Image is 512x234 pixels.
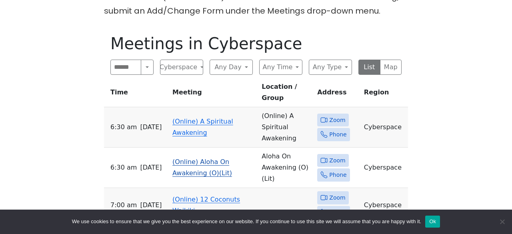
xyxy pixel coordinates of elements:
span: 7:00 AM [110,200,137,211]
th: Meeting [169,81,258,107]
button: Any Time [259,60,302,75]
span: Phone [329,208,346,218]
button: Map [380,60,402,75]
a: (Online) A Spiritual Awakening [172,118,233,136]
span: [DATE] [140,200,162,211]
span: [DATE] [140,162,162,173]
input: Search [110,60,141,75]
span: 6:30 AM [110,162,137,173]
span: Phone [329,170,346,180]
td: (Online) A Spiritual Awakening [258,107,314,148]
span: Zoom [329,193,345,203]
span: We use cookies to ensure that we give you the best experience on our website. If you continue to ... [72,218,421,226]
span: [DATE] [140,122,162,133]
th: Location / Group [258,81,314,107]
th: Time [104,81,169,107]
span: 6:30 AM [110,122,137,133]
span: No [498,218,506,226]
button: Any Type [309,60,352,75]
th: Region [361,81,408,107]
td: Cyberspace [361,148,408,188]
button: Ok [425,216,440,228]
td: Cyberspace [361,188,408,222]
td: Cyberspace [361,107,408,148]
th: Address [314,81,361,107]
button: Any Day [210,60,253,75]
button: Cyberspace [160,60,203,75]
button: Search [141,60,154,75]
button: List [358,60,380,75]
span: Phone [329,130,346,140]
h1: Meetings in Cyberspace [110,34,402,53]
a: (Online) 12 Coconuts Waikiki [172,196,240,214]
td: Aloha On Awakening (O) (Lit) [258,148,314,188]
span: Zoom [329,156,345,166]
span: Zoom [329,115,345,125]
a: (Online) Aloha On Awakening (O)(Lit) [172,158,232,177]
